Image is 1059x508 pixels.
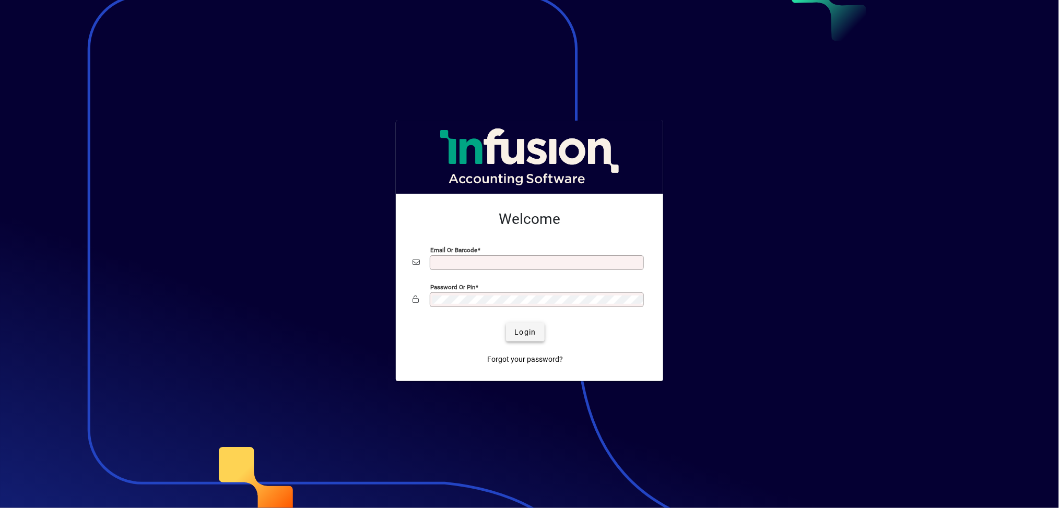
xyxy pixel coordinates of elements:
[430,283,475,291] mat-label: Password or Pin
[413,210,646,228] h2: Welcome
[506,323,544,341] button: Login
[430,246,477,254] mat-label: Email or Barcode
[514,327,536,338] span: Login
[488,354,563,365] span: Forgot your password?
[484,350,568,369] a: Forgot your password?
